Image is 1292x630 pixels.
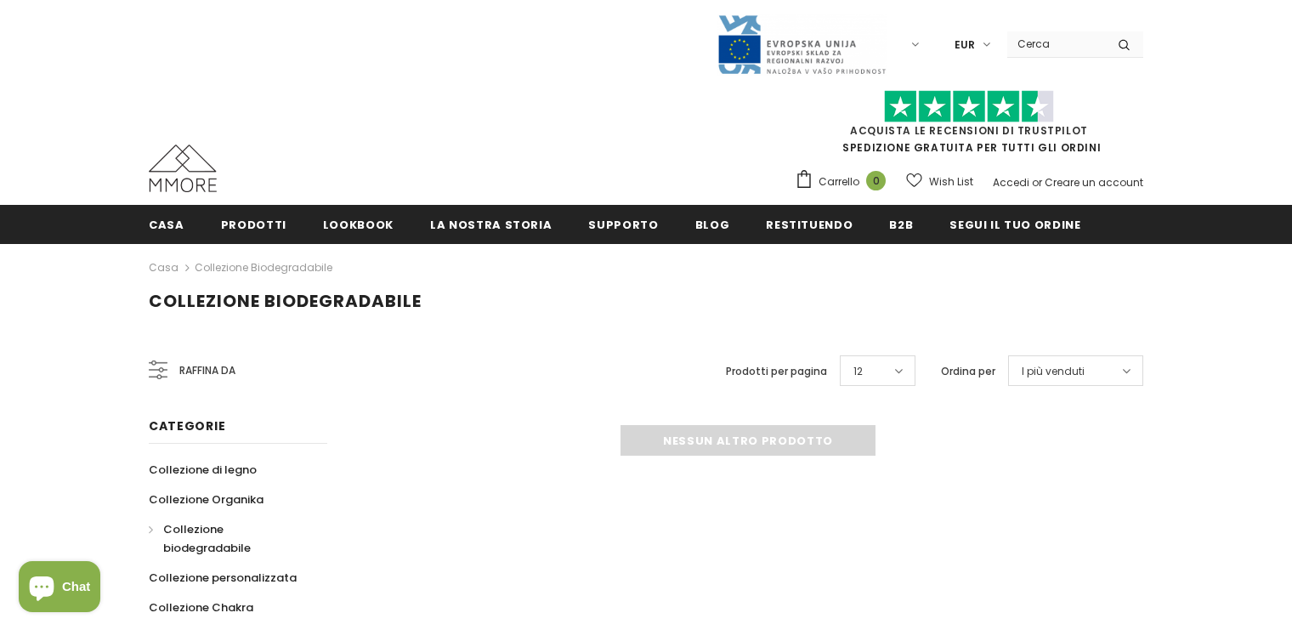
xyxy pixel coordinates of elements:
span: Blog [695,217,730,233]
a: Collezione personalizzata [149,563,297,593]
a: Carrello 0 [795,169,894,195]
span: Collezione Chakra [149,599,253,616]
a: La nostra storia [430,205,552,243]
span: Categorie [149,417,225,434]
a: B2B [889,205,913,243]
img: Fidati di Pilot Stars [884,90,1054,123]
span: I più venduti [1022,363,1085,380]
a: Restituendo [766,205,853,243]
a: Accedi [993,175,1029,190]
span: Carrello [819,173,859,190]
inbox-online-store-chat: Shopify online store chat [14,561,105,616]
a: Creare un account [1045,175,1143,190]
a: Wish List [906,167,973,196]
a: Collezione biodegradabile [149,514,309,563]
a: Acquista le recensioni di TrustPilot [850,123,1088,138]
label: Ordina per [941,363,995,380]
a: Casa [149,205,184,243]
span: Wish List [929,173,973,190]
span: Segui il tuo ordine [949,217,1080,233]
span: or [1032,175,1042,190]
label: Prodotti per pagina [726,363,827,380]
a: Segui il tuo ordine [949,205,1080,243]
span: Raffina da [179,361,235,380]
span: Casa [149,217,184,233]
span: SPEDIZIONE GRATUITA PER TUTTI GLI ORDINI [795,98,1143,155]
a: Collezione biodegradabile [195,260,332,275]
a: Collezione Chakra [149,593,253,622]
a: Collezione Organika [149,485,263,514]
span: La nostra storia [430,217,552,233]
span: 12 [853,363,863,380]
span: B2B [889,217,913,233]
a: Prodotti [221,205,286,243]
a: Blog [695,205,730,243]
span: Lookbook [323,217,394,233]
span: Collezione biodegradabile [163,521,251,556]
a: Casa [149,258,178,278]
span: EUR [955,37,975,54]
span: Collezione Organika [149,491,263,508]
span: Restituendo [766,217,853,233]
a: Javni Razpis [717,37,887,51]
a: Lookbook [323,205,394,243]
span: Prodotti [221,217,286,233]
img: Javni Razpis [717,14,887,76]
a: supporto [588,205,658,243]
span: supporto [588,217,658,233]
span: Collezione biodegradabile [149,289,422,313]
span: Collezione di legno [149,462,257,478]
span: 0 [866,171,886,190]
span: Collezione personalizzata [149,570,297,586]
input: Search Site [1007,31,1105,56]
a: Collezione di legno [149,455,257,485]
img: Casi MMORE [149,145,217,192]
